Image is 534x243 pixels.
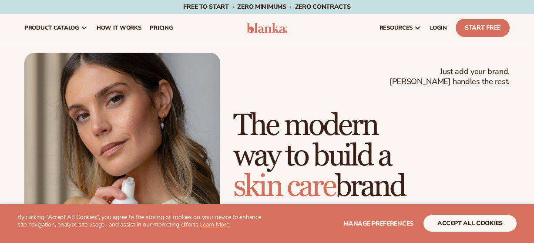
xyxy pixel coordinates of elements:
[92,14,146,42] a: How It Works
[150,24,173,31] span: pricing
[97,24,141,31] span: How It Works
[24,24,79,31] span: product catalog
[233,168,335,205] span: skin care
[343,219,413,228] span: Manage preferences
[17,214,267,229] p: By clicking "Accept All Cookies", you agree to the storing of cookies on your device to enhance s...
[247,23,288,33] img: logo
[423,215,517,232] button: accept all cookies
[430,24,447,31] span: LOGIN
[375,14,426,42] a: resources
[456,19,510,37] a: Start Free
[199,220,229,229] a: Learn More
[343,215,413,232] button: Manage preferences
[183,3,350,11] span: Free to start · ZERO minimums · ZERO contracts
[233,111,510,202] h1: The modern way to build a brand
[426,14,451,42] a: LOGIN
[145,14,177,42] a: pricing
[20,14,92,42] a: product catalog
[380,24,413,31] span: resources
[390,67,510,87] span: Just add your brand. [PERSON_NAME] handles the rest.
